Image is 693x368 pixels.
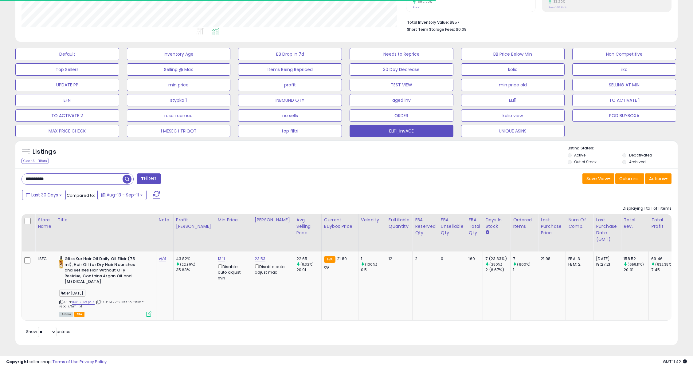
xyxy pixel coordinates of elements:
button: TEST VIEW [350,79,453,91]
small: (832.35%) [655,262,673,267]
small: (100%) [365,262,377,267]
b: Total Inventory Value: [407,20,449,25]
div: Last Purchase Price [541,217,563,236]
div: seller snap | | [6,359,107,365]
button: top filtri [238,125,342,137]
small: Prev: 1 [413,6,421,9]
button: UNIQUE ASINS [461,125,565,137]
div: 12 [389,256,408,262]
div: Current Buybox Price [324,217,356,230]
div: 2 (6.67%) [485,267,510,273]
button: min price [127,79,231,91]
button: TO ACTIVATE 1 [572,94,676,106]
button: aged inv [350,94,453,106]
button: Filters [137,173,161,184]
button: 30 Day Decrease [350,63,453,76]
div: 20.91 [624,267,648,273]
div: 43.82% [176,256,215,262]
button: Non Competitive [572,48,676,60]
a: N/A [159,256,166,262]
div: Velocity [361,217,383,223]
button: ELI11 [461,94,565,106]
button: rosa i camco [127,109,231,122]
button: 1 MESEC I TRIQQT [127,125,231,137]
div: Avg Selling Price [296,217,319,236]
span: | SKU: SL22-Gliss-oil-elixir-repair75ml-x1 [59,299,145,309]
div: 0.5 [361,267,386,273]
button: Top Sellers [15,63,119,76]
div: Note [159,217,171,223]
button: POD BUYBOXA [572,109,676,122]
button: min price old [461,79,565,91]
div: Store Name [38,217,53,230]
div: 7 (23.33%) [485,256,510,262]
a: 23.53 [255,256,266,262]
div: LSFC [38,256,50,262]
div: Days In Stock [485,217,508,230]
span: $0.08 [456,26,467,32]
h5: Listings [33,148,56,156]
div: Num of Comp. [568,217,591,230]
a: Terms of Use [53,359,79,365]
div: 69.46 [651,256,676,262]
button: kolio view [461,109,565,122]
button: TO ACTIVATE 2 [15,109,119,122]
div: Displaying 1 to 1 of 1 items [623,206,671,212]
small: FBA [324,256,335,263]
button: BB Price Below Min [461,48,565,60]
div: FBA Total Qty [468,217,480,236]
div: FBA: 3 [568,256,589,262]
div: 2 [415,256,433,262]
a: B08DPMQVJ7 [72,299,95,305]
button: stypka 1 [127,94,231,106]
button: Selling @ Max [127,63,231,76]
div: [PERSON_NAME] [255,217,291,223]
div: Disable auto adjust max [255,263,289,275]
button: BB Drop in 7d [238,48,342,60]
div: [DATE] 19:27:21 [596,256,616,267]
div: Min Price [218,217,249,223]
img: 41mQvbc8n3L._SL40_.jpg [59,256,63,268]
span: Last 30 Days [31,192,58,198]
span: Compared to: [67,192,95,198]
button: Needs to Reprice [350,48,453,60]
small: (8.32%) [300,262,314,267]
div: 1 [361,256,386,262]
a: Privacy Policy [80,359,107,365]
small: (250%) [489,262,502,267]
button: INBOUND QTY [238,94,342,106]
span: Show: entries [26,329,70,334]
strong: Copyright [6,359,29,365]
span: Aug-13 - Sep-11 [107,192,139,198]
span: 2025-10-12 11:42 GMT [663,359,687,365]
div: Profit [PERSON_NAME] [176,217,213,230]
small: (22.99%) [180,262,195,267]
b: Short Term Storage Fees: [407,27,455,32]
p: Listing States: [568,145,678,151]
label: Out of Stock [574,159,597,164]
button: no sells [238,109,342,122]
div: 22.65 [296,256,321,262]
span: 21.89 [337,256,347,262]
div: Disable auto adjust min [218,263,247,281]
div: 1 [513,267,538,273]
button: ilko [572,63,676,76]
button: ORDER [350,109,453,122]
div: 21.98 [541,256,561,262]
label: Active [574,152,585,158]
small: Prev: 146.94% [549,6,566,9]
div: FBA Reserved Qty [415,217,436,236]
div: 7.45 [651,267,676,273]
div: Clear All Filters [22,158,49,164]
button: UPDATE PP [15,79,119,91]
small: (600%) [517,262,531,267]
button: Columns [615,173,644,184]
span: FBA [74,312,85,317]
button: Aug-13 - Sep-11 [97,190,147,200]
div: 20.91 [296,267,321,273]
div: 0 [441,256,461,262]
button: Last 30 Days [22,190,66,200]
div: FBM: 2 [568,262,589,267]
div: 169 [468,256,478,262]
button: Inventory Age [127,48,231,60]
